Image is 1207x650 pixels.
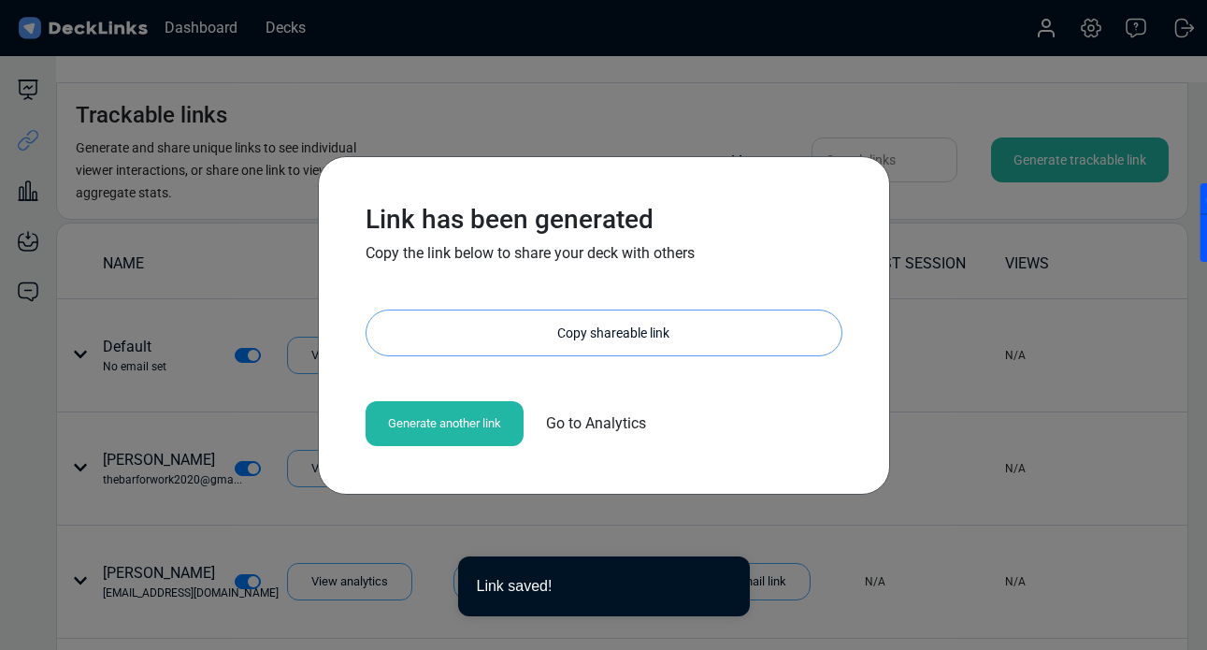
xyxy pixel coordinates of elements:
h3: Link has been generated [366,204,842,236]
span: Go to Analytics [546,412,646,435]
span: Copy the link below to share your deck with others [366,244,695,262]
div: Link saved! [477,575,720,598]
div: Copy shareable link [385,311,841,355]
div: Generate another link [366,401,524,446]
button: close [720,575,731,595]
